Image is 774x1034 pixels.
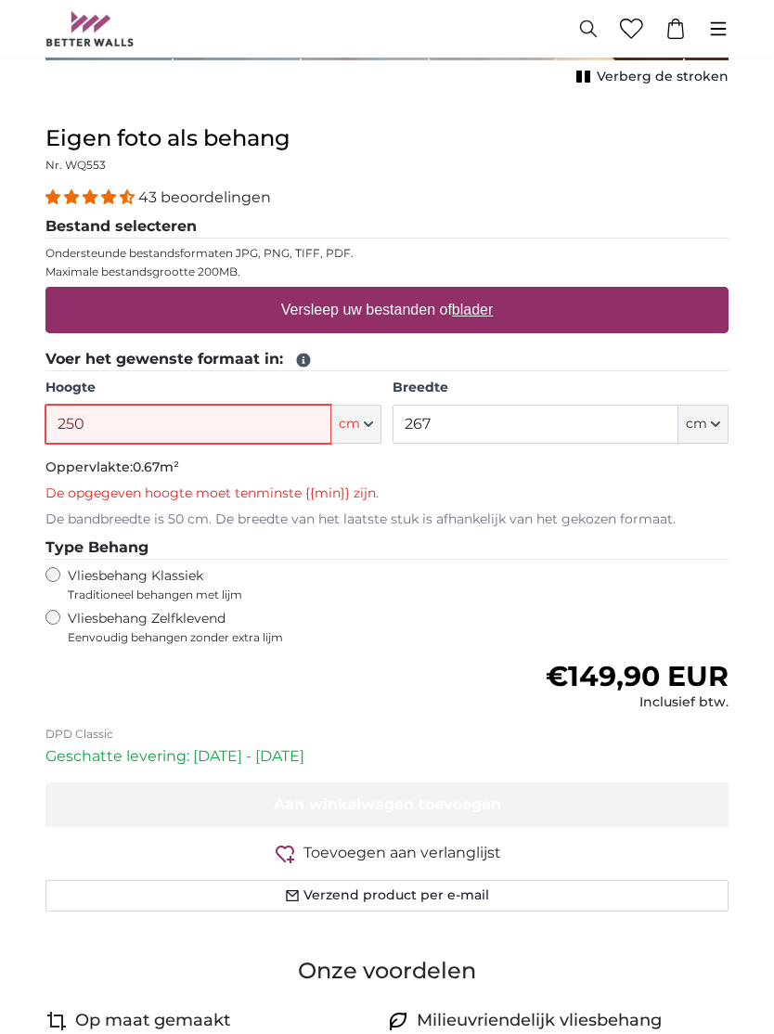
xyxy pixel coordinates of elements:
p: Oppervlakte: [45,459,729,477]
label: Versleep uw bestanden of [274,291,501,329]
p: De opgegeven hoogte moet tenminste {{min}} zijn. [45,485,729,503]
span: Traditioneel behangen met lijm [68,588,378,602]
label: Hoogte [45,379,381,397]
span: Verberg de stroken [597,68,729,86]
u: blader [452,302,493,317]
p: Maximale bestandsgrootte 200MB. [45,265,729,279]
button: Verberg de stroken [571,64,729,90]
span: cm [339,415,360,433]
span: Nr. WQ553 [45,158,106,172]
span: Eenvoudig behangen zonder extra lijm [68,630,441,645]
div: Inclusief btw. [546,693,729,712]
p: Ondersteunde bestandsformaten JPG, PNG, TIFF, PDF. [45,246,729,261]
p: Geschatte levering: [DATE] - [DATE] [45,745,729,768]
label: Breedte [393,379,729,397]
label: Vliesbehang Klassiek [68,567,378,602]
button: Toevoegen aan verlanglijst [45,842,729,865]
span: 43 beoordelingen [138,188,271,206]
legend: Type Behang [45,536,729,560]
legend: Bestand selecteren [45,215,729,239]
h4: Op maat gemaakt [75,1008,230,1034]
h4: Milieuvriendelijk vliesbehang [417,1008,662,1034]
h1: Eigen foto als behang [45,123,729,153]
button: Verzend product per e-mail [45,880,729,911]
button: cm [678,405,729,444]
span: €149,90 EUR [546,659,729,693]
span: 4.40 stars [45,188,138,206]
img: Betterwalls [45,11,135,46]
span: 0.67m² [133,459,179,475]
button: Aan winkelwagen toevoegen [45,782,729,827]
label: Vliesbehang Zelfklevend [68,610,441,645]
legend: Voer het gewenste formaat in: [45,348,729,371]
span: Aan winkelwagen toevoegen [274,795,501,813]
span: cm [686,415,707,433]
p: De bandbreedte is 50 cm. De breedte van het laatste stuk is afhankelijk van het gekozen formaat. [45,511,729,529]
span: Toevoegen aan verlanglijst [303,842,501,864]
p: DPD Classic [45,727,729,742]
h3: Onze voordelen [45,956,729,986]
button: cm [331,405,381,444]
